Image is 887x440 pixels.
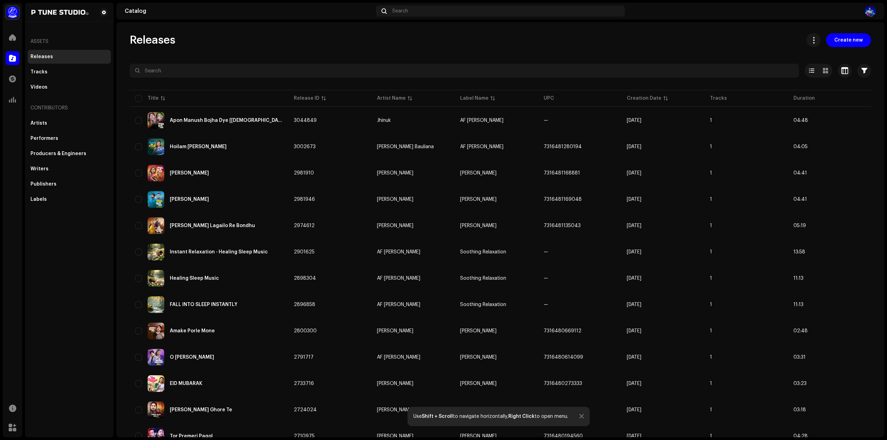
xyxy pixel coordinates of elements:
span: Priyo Gaan [460,223,497,228]
div: AF [PERSON_NAME] [377,355,420,360]
span: Jhinuk [377,118,449,123]
re-m-nav-item: Performers [28,132,111,145]
span: Soothing Relaxation [460,250,506,254]
span: 2981946 [294,197,315,202]
span: 03:18 [793,407,806,412]
re-m-nav-item: Publishers [28,177,111,191]
span: 2896858 [294,302,315,307]
span: 1 [710,118,712,123]
span: Priyo Gaan [460,381,497,386]
span: 1 [710,302,712,307]
span: 03:31 [793,355,806,360]
div: Hoilam Je Udashi [170,144,227,149]
div: Videos [30,84,47,90]
span: Priyo Gaan [460,329,497,333]
div: [PERSON_NAME] [377,197,413,202]
div: AF [PERSON_NAME] [377,250,420,254]
input: Search [130,64,799,78]
span: AF SAIKOT [460,144,503,149]
span: Tanjila Tushi [377,171,449,176]
img: 3249badb-b5bd-4a9a-803f-aebf2f6be7f4 [148,402,164,418]
div: [PERSON_NAME] Bauliana [377,144,434,149]
img: 1a420863-d267-4fc4-a13a-dc1c7dc4ae1d [148,349,164,366]
span: 2791717 [294,355,314,360]
span: 02:48 [793,329,808,333]
span: Priyo Gaan [460,434,497,439]
div: [PERSON_NAME] [377,381,413,386]
span: May 11, 2025 [627,329,641,333]
div: Release ID [294,95,319,102]
span: Aug 19, 2025 [627,197,641,202]
img: 64972d14-9589-45f9-8052-c060f13d6caa [148,217,164,234]
img: d669522f-78e5-4eea-adb4-336bb504241b [148,112,164,129]
span: Faiza Joya [377,407,449,412]
div: EID MUBARAK [170,381,202,386]
span: 7316481168881 [544,171,580,176]
div: Label Name [460,95,489,102]
img: a1dd4b00-069a-4dd5-89ed-38fbdf7e908f [6,6,19,19]
span: 1 [710,329,712,333]
span: 1 [710,355,712,360]
div: [PERSON_NAME] [377,329,413,333]
div: Jhinuk [377,118,391,123]
span: Mar 26, 2025 [627,381,641,386]
div: Tracks [30,69,47,75]
div: Ki Maya Lagailo Re Bondhu [170,223,255,228]
span: Pakhi Bauliana [377,144,449,149]
span: 7316481280194 [544,144,582,149]
span: AF Saikot [377,250,449,254]
span: Mar 19, 2025 [627,407,641,412]
div: Manush Chena Dye [170,197,209,202]
span: 2724024 [294,407,317,412]
re-m-nav-item: Videos [28,80,111,94]
span: 1 [710,197,712,202]
span: 2898304 [294,276,316,281]
span: 11:13 [793,302,803,307]
span: Priyo Gaan [460,355,497,360]
span: Search [392,8,408,14]
span: 04:41 [793,197,807,202]
div: Amar Moner Ghore Te [170,407,232,412]
span: 04:41 [793,171,807,176]
div: Labels [30,197,47,202]
div: Manush Chena Dye [170,171,209,176]
img: f3c72b56-237f-4d94-b3ee-81c17ed78610 [148,165,164,181]
div: [PERSON_NAME] [377,171,413,176]
div: Artists [30,120,47,126]
span: Releases [130,33,175,47]
span: 13:58 [793,250,805,254]
span: 03:23 [793,381,807,386]
span: Mar 17, 2025 [627,434,641,439]
span: 7316481135043 [544,223,581,228]
span: Priyo Gaan [460,197,497,202]
img: 1cc1ac14-4fe0-4664-9ae4-4b5430195b97 [148,138,164,155]
span: 7316480669112 [544,329,581,333]
div: Artist Name [377,95,406,102]
span: AF Saikot [377,355,449,360]
span: 2733716 [294,381,314,386]
img: a9129e18-7f67-4d02-bdd0-911aef8c2465 [148,296,164,313]
div: Amake Porle Mone [170,329,215,333]
button: Create new [826,33,871,47]
img: 6b209767-daec-4615-b36d-4ffc029e34d6 [148,244,164,260]
re-m-nav-item: Labels [28,192,111,206]
re-a-nav-header: Assets [28,33,111,50]
div: Performers [30,136,58,141]
img: d0150291-1644-43c1-aa24-9d7284addde2 [148,323,164,339]
span: 2981910 [294,171,314,176]
div: AF [PERSON_NAME] [377,302,420,307]
span: AF Saikot [377,302,449,307]
div: Creation Date [627,95,661,102]
span: AF Saikot [377,276,449,281]
re-m-nav-item: Releases [28,50,111,64]
div: Releases [30,54,53,60]
div: Title [148,95,159,102]
span: 1 [710,381,712,386]
img: 014156fc-5ea7-42a8-85d9-84b6ed52d0f4 [30,8,89,17]
span: 1 [710,407,712,412]
span: Durjoy Chakrabortty [377,197,449,202]
div: Publishers [30,181,56,187]
span: Faiza Joya [377,223,449,228]
span: 05:19 [793,223,806,228]
span: 7316480273333 [544,381,582,386]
